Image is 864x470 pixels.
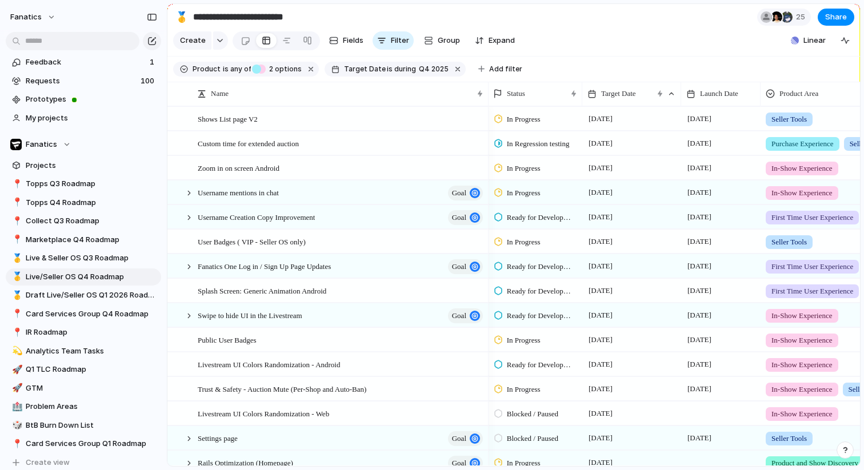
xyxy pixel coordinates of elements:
span: GTM [26,383,157,394]
span: In Progress [507,187,541,199]
div: 🚀 [12,363,20,376]
span: First Time User Experience [771,261,853,272]
a: 📍Topps Q3 Roadmap [6,175,161,192]
span: In Progress [507,114,541,125]
button: isduring [386,63,418,75]
span: In Progress [507,384,541,395]
button: Create [173,31,211,50]
div: 📍Card Services Group Q4 Roadmap [6,306,161,323]
span: during [393,64,416,74]
button: 📍 [10,308,22,320]
button: goal [448,210,483,225]
span: [DATE] [685,333,714,347]
span: Launch Date [700,88,738,99]
span: Create view [26,457,70,468]
button: 📍 [10,197,22,208]
div: 📍 [12,196,20,209]
button: 📍 [10,178,22,190]
button: 2 options [252,63,304,75]
span: [DATE] [586,259,615,273]
a: 🏥Problem Areas [6,398,161,415]
span: [DATE] [586,308,615,322]
div: 🚀 [12,381,20,395]
span: Custom time for extended auction [198,136,299,150]
span: In Progress [507,457,541,469]
span: Card Services Group Q1 Roadmap [26,438,157,449]
span: [DATE] [586,407,615,420]
button: 🏥 [10,401,22,412]
div: 🥇Live/Seller OS Q4 Roadmap [6,268,161,286]
span: [DATE] [685,161,714,175]
span: Fields [343,35,363,46]
span: [DATE] [586,382,615,396]
button: Expand [470,31,519,50]
a: 🥇Live & Seller OS Q3 Roadmap [6,250,161,267]
a: 📍Collect Q3 Roadmap [6,212,161,230]
div: 💫 [12,344,20,357]
button: Add filter [471,61,529,77]
span: [DATE] [586,210,615,224]
span: IR Roadmap [26,327,157,338]
span: goal [452,259,466,275]
div: 🥇 [175,9,188,25]
span: Shows List page V2 [198,112,258,125]
span: Zoom in on screen Android [198,161,279,174]
span: Add filter [489,64,522,74]
span: [DATE] [685,136,714,150]
span: Product and Show Discovery [771,457,858,469]
div: 💫Analytics Team Tasks [6,343,161,360]
span: Problem Areas [26,401,157,412]
span: Requests [26,75,137,87]
a: 🚀Q1 TLC Roadmap [6,361,161,378]
span: [DATE] [586,284,615,298]
span: [DATE] [685,431,714,445]
a: 📍Topps Q4 Roadmap [6,194,161,211]
div: 🥇 [12,270,20,283]
span: Target Date [344,64,386,74]
span: BtB Burn Down List [26,420,157,431]
span: Q4 2025 [419,64,449,74]
span: 1 [150,57,157,68]
button: isany of [221,63,253,75]
span: Trust & Safety - Auction Mute (Per-Shop and Auto-Ban) [198,382,366,395]
span: Ready for Development [507,261,573,272]
span: Ready for Development [507,212,573,223]
span: Ready for Development [507,286,573,297]
span: goal [452,185,466,201]
span: [DATE] [586,112,615,126]
span: goal [452,308,466,324]
span: Topps Q3 Roadmap [26,178,157,190]
span: In Progress [507,163,541,174]
span: [DATE] [685,235,714,248]
button: goal [448,259,483,274]
a: 🎲BtB Burn Down List [6,417,161,434]
span: Q1 TLC Roadmap [26,364,157,375]
span: Target Date [601,88,636,99]
span: Livestream UI Colors Randomization - Web [198,407,329,420]
span: Ready for Development [507,359,573,371]
a: 📍IR Roadmap [6,324,161,341]
div: 📍 [12,233,20,246]
span: Topps Q4 Roadmap [26,197,157,208]
button: 💫 [10,346,22,357]
span: Public User Badges [198,333,257,346]
a: 🚀GTM [6,380,161,397]
button: 🥇 [10,252,22,264]
a: Projects [6,157,161,174]
span: Card Services Group Q4 Roadmap [26,308,157,320]
span: Linear [803,35,826,46]
span: Seller Tools [771,433,807,444]
button: Linear [786,32,830,49]
span: In Progress [507,335,541,346]
span: Projects [26,160,157,171]
button: 🥇 [173,8,191,26]
span: Purchase Experience [771,138,834,150]
span: [DATE] [685,308,714,322]
span: Seller Tools [771,114,807,125]
span: Analytics Team Tasks [26,346,157,357]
